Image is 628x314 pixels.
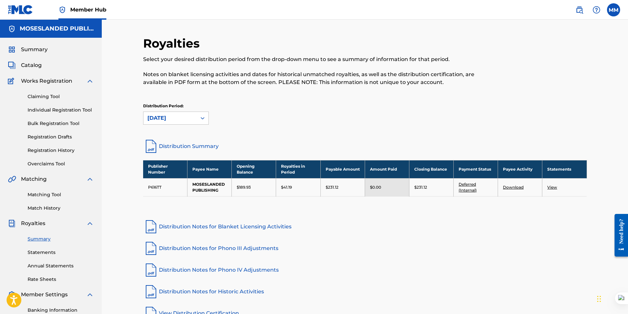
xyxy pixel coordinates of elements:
span: Works Registration [21,77,72,85]
span: Member Hub [70,6,106,13]
img: search [575,6,583,14]
th: Royalties in Period [276,160,320,178]
div: User Menu [607,3,620,16]
a: Overclaims Tool [28,160,94,167]
th: Payee Activity [498,160,542,178]
iframe: Resource Center [610,209,628,262]
div: Help [590,3,603,16]
p: $41.19 [281,184,292,190]
img: pdf [143,262,159,278]
p: Notes on blanket licensing activities and dates for historical unmatched royalties, as well as th... [143,71,485,86]
img: Member Settings [8,291,16,299]
p: Distribution Period: [143,103,209,109]
a: Matching Tool [28,191,94,198]
a: Statements [28,249,94,256]
a: Registration History [28,147,94,154]
img: Matching [8,175,16,183]
a: View [547,185,557,190]
a: Distribution Notes for Historic Activities [143,284,587,300]
span: Catalog [21,61,42,69]
th: Payee Name [187,160,232,178]
img: Top Rightsholder [58,6,66,14]
img: pdf [143,219,159,235]
h2: Royalties [143,36,203,51]
img: expand [86,220,94,227]
img: MLC Logo [8,5,33,14]
span: Royalties [21,220,45,227]
a: Distribution Notes for Phono III Adjustments [143,241,587,256]
a: Match History [28,205,94,212]
img: expand [86,175,94,183]
a: Distribution Summary [143,138,587,154]
th: Publisher Number [143,160,187,178]
span: Summary [21,46,48,53]
p: $231.12 [414,184,427,190]
img: pdf [143,241,159,256]
img: Royalties [8,220,16,227]
a: Download [503,185,524,190]
a: Distribution Notes for Phono IV Adjustments [143,262,587,278]
th: Amount Paid [365,160,409,178]
a: Banking Information [28,307,94,314]
th: Statements [542,160,587,178]
img: Accounts [8,25,16,33]
span: Member Settings [21,291,68,299]
span: Matching [21,175,47,183]
p: Select your desired distribution period from the drop-down menu to see a summary of information f... [143,55,485,63]
h5: MOSESLANDED PUBLISHING [20,25,94,32]
img: Summary [8,46,16,53]
div: [DATE] [147,114,193,122]
a: Bulk Registration Tool [28,120,94,127]
img: expand [86,77,94,85]
img: Works Registration [8,77,16,85]
td: P616TT [143,178,187,196]
a: Summary [28,236,94,242]
a: Individual Registration Tool [28,107,94,114]
a: Claiming Tool [28,93,94,100]
div: Drag [597,289,601,309]
th: Opening Balance [232,160,276,178]
a: Distribution Notes for Blanket Licensing Activities [143,219,587,235]
a: Annual Statements [28,262,94,269]
img: expand [86,291,94,299]
a: CatalogCatalog [8,61,42,69]
p: $189.93 [237,184,251,190]
img: help [593,6,600,14]
a: Deferred (Internal) [459,182,477,193]
img: pdf [143,284,159,300]
p: $231.12 [326,184,338,190]
img: Catalog [8,61,16,69]
a: Rate Sheets [28,276,94,283]
td: MOSESLANDED PUBLISHING [187,178,232,196]
iframe: Chat Widget [595,283,628,314]
img: distribution-summary-pdf [143,138,159,154]
a: SummarySummary [8,46,48,53]
th: Closing Balance [409,160,453,178]
p: $0.00 [370,184,381,190]
a: Registration Drafts [28,134,94,140]
th: Payable Amount [320,160,365,178]
a: Public Search [573,3,586,16]
th: Payment Status [453,160,498,178]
